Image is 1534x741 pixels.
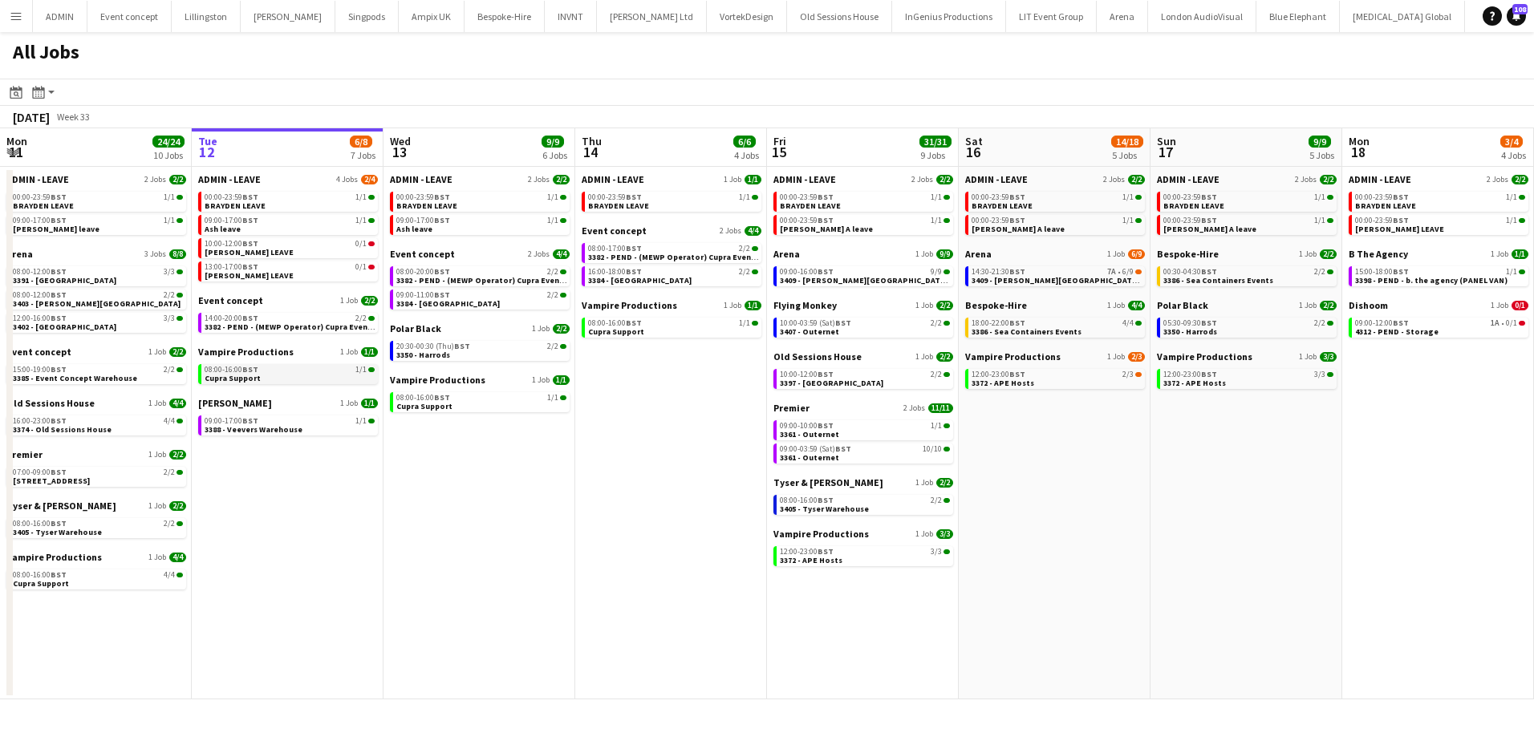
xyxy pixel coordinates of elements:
[1349,248,1408,260] span: B The Agency
[390,322,570,374] div: Polar Black1 Job2/220:30-00:30 (Thu)BST2/23350 - Harrods
[6,248,33,260] span: Arena
[205,240,258,248] span: 10:00-12:00
[434,215,450,225] span: BST
[588,326,644,337] span: Cupra Support
[242,215,258,225] span: BST
[1491,249,1508,259] span: 1 Job
[355,193,367,201] span: 1/1
[1512,4,1528,14] span: 108
[1157,299,1208,311] span: Polar Black
[6,173,69,185] span: ADMIN - LEAVE
[972,266,1142,285] a: 14:30-21:30BST7A•6/93409 - [PERSON_NAME][GEOGRAPHIC_DATA] ([GEOGRAPHIC_DATA] Car))
[1163,224,1256,234] span: Chris A leave
[588,243,758,261] a: 08:00-17:00BST2/23382 - PEND - (MEWP Operator) Cupra Event Day
[205,270,294,281] span: ANDY LEAVE
[773,173,953,185] a: ADMIN - LEAVE2 Jobs2/2
[205,263,258,271] span: 13:00-17:00
[399,1,465,32] button: Ampix UK
[931,319,942,327] span: 2/2
[205,217,258,225] span: 09:00-17:00
[6,248,186,260] a: Arena3 Jobs8/8
[164,314,175,322] span: 3/3
[1340,1,1465,32] button: [MEDICAL_DATA] Global
[396,193,450,201] span: 00:00-23:59
[739,245,750,253] span: 2/2
[144,175,166,184] span: 2 Jobs
[547,291,558,299] span: 2/2
[965,248,992,260] span: Arena
[1512,301,1528,310] span: 0/1
[205,224,241,234] span: Ash leave
[13,268,67,276] span: 08:00-12:00
[1006,1,1097,32] button: LIT Event Group
[1506,319,1517,327] span: 0/1
[164,291,175,299] span: 2/2
[588,192,758,210] a: 00:00-23:59BST1/1BRAYDEN LEAVE
[396,268,450,276] span: 08:00-20:00
[13,193,67,201] span: 00:00-23:59
[553,175,570,184] span: 2/2
[87,1,172,32] button: Event concept
[340,296,358,306] span: 1 Job
[780,215,950,233] a: 00:00-23:59BST1/1[PERSON_NAME] A leave
[172,1,241,32] button: Lillingston
[1128,249,1145,259] span: 6/9
[1393,215,1409,225] span: BST
[205,193,258,201] span: 00:00-23:59
[626,192,642,202] span: BST
[205,313,375,331] a: 14:00-20:00BST2/23382 - PEND - (MEWP Operator) Cupra Event Day
[626,318,642,328] span: BST
[1299,249,1317,259] span: 1 Job
[1163,217,1217,225] span: 00:00-23:59
[1201,215,1217,225] span: BST
[972,215,1142,233] a: 00:00-23:59BST1/1[PERSON_NAME] A leave
[553,249,570,259] span: 4/4
[13,224,99,234] span: Chris Lane leave
[773,248,800,260] span: Arena
[242,238,258,249] span: BST
[545,1,597,32] button: INVNT
[1163,193,1217,201] span: 00:00-23:59
[1512,249,1528,259] span: 1/1
[1256,1,1340,32] button: Blue Elephant
[13,314,67,322] span: 12:00-16:00
[1314,268,1325,276] span: 2/2
[773,299,953,311] a: Flying Monkey1 Job2/2
[931,268,942,276] span: 9/9
[1355,224,1444,234] span: Chris Lane LEAVE
[1128,175,1145,184] span: 2/2
[13,200,74,211] span: BRAYDEN LEAVE
[780,192,950,210] a: 00:00-23:59BST1/1BRAYDEN LEAVE
[626,266,642,277] span: BST
[1148,1,1256,32] button: London AudioVisual
[528,175,550,184] span: 2 Jobs
[1163,319,1217,327] span: 05:30-09:30
[1355,215,1525,233] a: 00:00-23:59BST1/1[PERSON_NAME] LEAVE
[745,175,761,184] span: 1/1
[1107,249,1125,259] span: 1 Job
[390,322,570,334] a: Polar Black1 Job2/2
[1201,318,1217,328] span: BST
[1320,175,1337,184] span: 2/2
[205,215,375,233] a: 09:00-17:00BST1/1Ash leave
[1122,193,1134,201] span: 1/1
[1107,301,1125,310] span: 1 Job
[597,1,707,32] button: [PERSON_NAME] Ltd
[198,173,378,185] a: ADMIN - LEAVE4 Jobs2/4
[1314,217,1325,225] span: 1/1
[1393,192,1409,202] span: BST
[242,261,258,272] span: BST
[1314,193,1325,201] span: 1/1
[1355,193,1409,201] span: 00:00-23:59
[582,299,761,341] div: Vampire Productions1 Job1/108:00-16:00BST1/1Cupra Support
[1355,192,1525,210] a: 00:00-23:59BST1/1BRAYDEN LEAVE
[241,1,335,32] button: [PERSON_NAME]
[547,217,558,225] span: 1/1
[965,299,1145,311] a: Bespoke-Hire1 Job4/4
[1163,268,1217,276] span: 00:30-04:30
[582,173,761,225] div: ADMIN - LEAVE1 Job1/100:00-23:59BST1/1BRAYDEN LEAVE
[936,175,953,184] span: 2/2
[773,248,953,299] div: Arena1 Job9/909:00-16:00BST9/93409 - [PERSON_NAME][GEOGRAPHIC_DATA] ([GEOGRAPHIC_DATA] Car))
[1009,215,1025,225] span: BST
[780,266,950,285] a: 09:00-16:00BST9/93409 - [PERSON_NAME][GEOGRAPHIC_DATA] ([GEOGRAPHIC_DATA] Car))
